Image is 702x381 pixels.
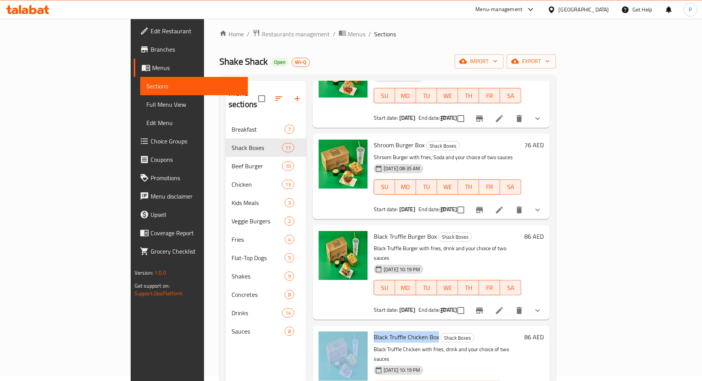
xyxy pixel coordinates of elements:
span: Menu disclaimer [151,192,242,201]
span: 7 [285,126,294,133]
button: SU [374,88,395,103]
button: SU [374,280,395,295]
div: Drinks14 [225,304,306,322]
a: Grocery Checklist [134,242,248,261]
span: 9 [285,273,294,280]
button: TU [416,179,437,195]
span: [DATE] 08:35 AM [381,165,423,172]
div: items [285,272,294,281]
span: SU [377,181,392,192]
button: Branch-specific-item [470,301,489,320]
a: Menu disclaimer [134,187,248,205]
span: Black Truffle Chicken Box [374,331,439,343]
span: 11 [282,144,294,151]
div: Chicken13 [225,175,306,194]
span: Flat-Top Dogs [232,253,285,262]
span: export [513,57,550,66]
div: items [282,143,294,152]
span: Shack Boxes [232,143,282,152]
li: / [333,29,336,39]
span: 1.0.0 [154,268,166,278]
span: 3 [285,199,294,207]
a: Support.OpsPlatform [135,288,183,298]
div: items [285,217,294,226]
b: [DATE] [399,305,415,315]
span: 8 [285,328,294,335]
span: SA [503,90,518,101]
button: show more [529,109,547,128]
div: Open [271,58,289,67]
span: Start date: [374,113,398,123]
div: [GEOGRAPHIC_DATA] [559,5,609,14]
span: [DATE] 10:19 PM [381,266,423,273]
div: Menu-management [476,5,523,14]
a: Edit menu item [495,114,504,123]
h6: 76 AED [524,140,544,150]
button: delete [510,109,529,128]
span: MO [398,282,413,293]
div: Beef Burger10 [225,157,306,175]
span: FR [482,181,497,192]
button: sort-choices [434,109,453,128]
button: WE [437,88,458,103]
div: Concretes8 [225,285,306,304]
span: P [689,5,692,14]
div: Fries4 [225,230,306,249]
a: Upsell [134,205,248,224]
div: items [285,198,294,207]
a: Branches [134,40,248,59]
span: TU [419,282,434,293]
a: Full Menu View [140,95,248,114]
div: Shack Boxes11 [225,138,306,157]
div: items [285,253,294,262]
button: TU [416,88,437,103]
a: Restaurants management [253,29,330,39]
span: TH [461,282,476,293]
span: Fries [232,235,285,244]
div: Chicken [232,180,282,189]
a: Coverage Report [134,224,248,242]
button: sort-choices [434,301,453,320]
button: TU [416,280,437,295]
span: 2 [285,218,294,225]
span: Menus [152,63,242,72]
div: Shakes9 [225,267,306,285]
span: Branches [151,45,242,54]
span: WI-Q [292,59,310,65]
b: [DATE] [399,113,415,123]
button: WE [437,280,458,295]
span: Veggie Burgers [232,217,285,226]
button: Branch-specific-item [470,109,489,128]
div: Breakfast7 [225,120,306,138]
button: show more [529,301,547,320]
span: Shroom Burger Box [374,139,425,151]
span: 13 [282,181,294,188]
button: sort-choices [434,201,453,219]
div: items [285,125,294,134]
span: 4 [285,236,294,243]
button: MO [395,280,416,295]
button: delete [510,201,529,219]
span: Select to update [453,303,469,319]
button: TH [458,179,479,195]
span: End date: [418,204,440,214]
div: Flat-Top Dogs5 [225,249,306,267]
div: Sauces [232,327,285,336]
span: WE [440,282,455,293]
h6: 86 AED [524,332,544,342]
span: Start date: [374,305,398,315]
span: Shack Boxes [426,142,459,150]
span: Select all sections [254,91,270,107]
button: WE [437,179,458,195]
a: Edit Restaurant [134,22,248,40]
span: End date: [418,305,440,315]
a: Edit menu item [495,306,504,315]
p: Black Truffle Burger with fries, drink and your choice of two sauces [374,244,521,263]
span: Black Truffle Burger Box [374,231,437,242]
p: Black Truffle Chicken with fries, drink and your choice of two sauces [374,345,521,364]
span: Open [271,59,289,65]
button: SA [500,280,521,295]
span: Shakes [232,272,285,281]
div: Shack Boxes [438,233,472,242]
